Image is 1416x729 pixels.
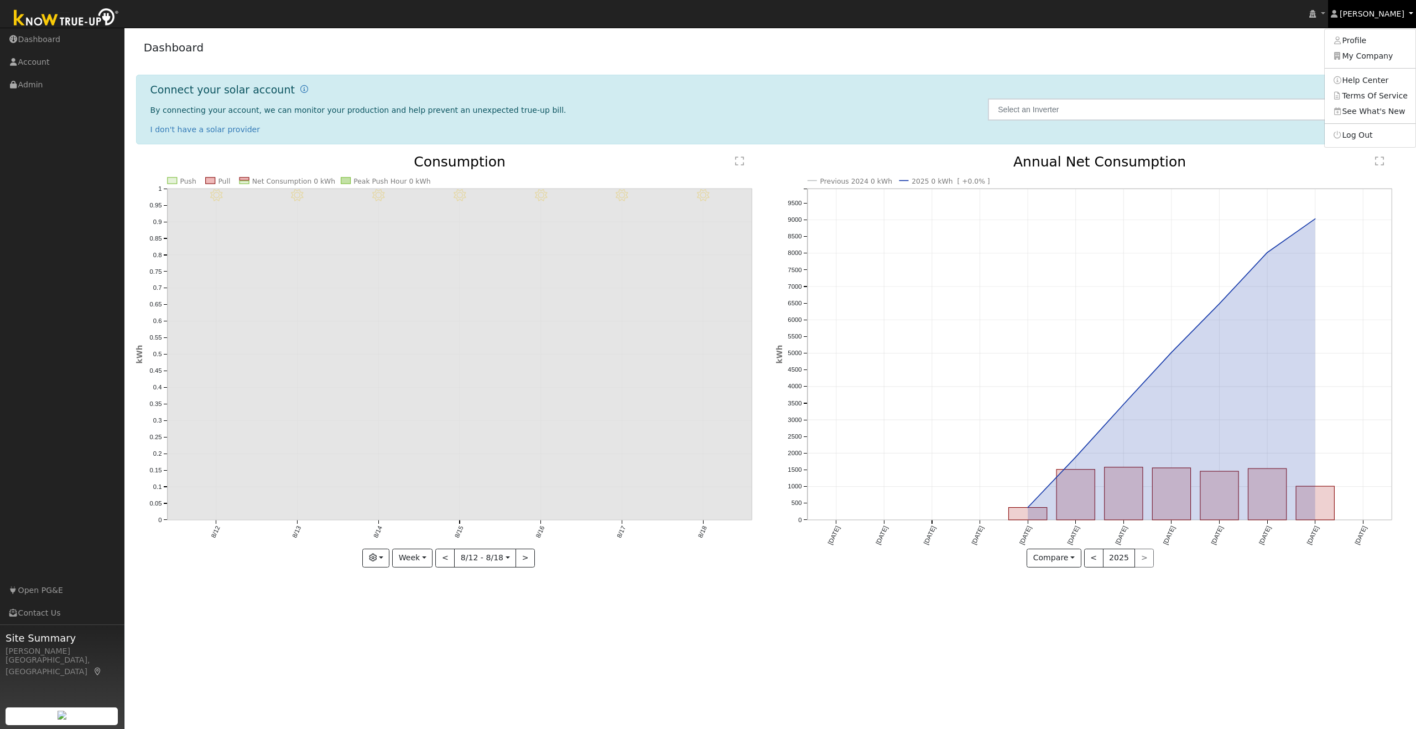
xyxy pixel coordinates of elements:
[788,233,801,240] text: 8500
[788,333,801,340] text: 5500
[788,383,801,390] text: 4000
[1340,9,1404,18] span: [PERSON_NAME]
[1313,216,1318,221] circle: onclick=""
[1296,487,1334,520] rect: onclick=""
[135,345,144,364] text: kWh
[153,483,162,490] text: 0.1
[1169,350,1174,355] circle: onclick=""
[1325,33,1415,49] a: Profile
[291,525,302,539] text: 8/13
[788,433,801,440] text: 2500
[453,525,464,539] text: 8/15
[6,631,118,645] span: Site Summary
[1200,471,1238,520] rect: onclick=""
[534,525,545,539] text: 8/16
[516,549,535,567] button: >
[697,525,708,539] text: 8/18
[788,283,801,290] text: 7000
[1217,301,1222,306] circle: onclick=""
[1056,470,1095,520] rect: onclick=""
[150,84,295,96] h1: Connect your solar account
[158,185,162,192] text: 1
[1354,525,1368,545] text: [DATE]
[153,417,162,424] text: 0.3
[149,301,162,308] text: 0.65
[788,250,801,257] text: 8000
[1073,455,1078,460] circle: onclick=""
[1013,154,1186,170] text: Annual Net Consumption
[798,517,801,523] text: 0
[788,300,801,306] text: 6500
[775,345,784,364] text: kWh
[1114,525,1128,545] text: [DATE]
[6,645,118,657] div: [PERSON_NAME]
[353,178,430,185] text: Peak Push Hour 0 kWh
[1325,72,1415,88] a: Help Center
[93,667,103,676] a: Map
[218,178,230,185] text: Pull
[788,267,801,273] text: 7500
[149,400,162,407] text: 0.35
[144,41,204,54] a: Dashboard
[820,178,893,185] text: Previous 2024 0 kWh
[1248,469,1287,520] rect: onclick=""
[792,500,802,507] text: 500
[616,525,627,539] text: 8/17
[149,268,162,275] text: 0.75
[8,6,124,31] img: Know True-Up
[414,154,506,170] text: Consumption
[788,483,801,490] text: 1000
[788,467,801,473] text: 1500
[1306,525,1320,545] text: [DATE]
[788,367,801,373] text: 4500
[1105,467,1143,520] rect: onclick=""
[149,368,162,374] text: 0.45
[153,450,162,457] text: 0.2
[372,525,383,539] text: 8/14
[150,125,261,134] a: I don't have a solar provider
[1325,49,1415,64] a: My Company
[1265,250,1270,255] circle: onclick=""
[912,178,990,185] text: 2025 0 kWh [ +0.0% ]
[1025,505,1030,510] circle: onclick=""
[153,318,162,325] text: 0.6
[1162,525,1176,545] text: [DATE]
[149,467,162,473] text: 0.15
[149,235,162,242] text: 0.85
[788,350,801,357] text: 5000
[788,216,801,223] text: 9000
[874,525,889,545] text: [DATE]
[923,525,937,545] text: [DATE]
[149,500,162,507] text: 0.05
[1325,128,1415,143] a: Log Out
[149,202,162,209] text: 0.95
[210,525,221,539] text: 8/12
[150,106,566,114] span: By connecting your account, we can monitor your production and help prevent an unexpected true-up...
[1066,525,1081,545] text: [DATE]
[1325,88,1415,103] a: Terms Of Service
[735,156,743,166] text: 
[149,335,162,341] text: 0.55
[392,549,433,567] button: Week
[1121,402,1126,407] circle: onclick=""
[1375,156,1384,166] text: 
[1103,549,1136,567] button: 2025
[454,549,516,567] button: 8/12 - 8/18
[788,400,801,407] text: 3500
[153,351,162,358] text: 0.5
[1258,525,1272,545] text: [DATE]
[153,252,162,258] text: 0.8
[1084,549,1103,567] button: <
[153,285,162,291] text: 0.7
[153,218,162,225] text: 0.9
[788,450,801,456] text: 2000
[252,178,335,185] text: Net Consumption 0 kWh
[153,384,162,390] text: 0.4
[435,549,455,567] button: <
[180,178,196,185] text: Push
[1325,103,1415,119] a: See What's New
[1027,549,1081,567] button: Compare
[827,525,841,545] text: [DATE]
[788,200,801,206] text: 9500
[58,711,66,720] img: retrieve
